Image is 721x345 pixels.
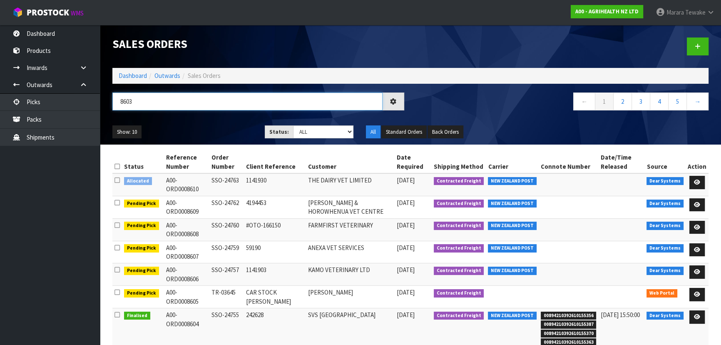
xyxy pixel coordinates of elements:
[124,200,159,208] span: Pending Pick
[488,244,537,252] span: NEW ZEALAND POST
[119,72,147,80] a: Dashboard
[306,263,395,286] td: KAMO VETERINARY LTD
[631,92,650,110] a: 3
[598,151,644,173] th: Date/Time Released
[188,72,221,80] span: Sales Orders
[486,151,539,173] th: Carrier
[397,221,415,229] span: [DATE]
[164,286,210,308] td: A00-ORD0008605
[573,92,595,110] a: ←
[164,263,210,286] td: A00-ORD0008606
[686,151,709,173] th: Action
[395,151,432,173] th: Date Required
[434,200,484,208] span: Contracted Freight
[397,266,415,274] span: [DATE]
[650,92,669,110] a: 4
[488,177,537,185] span: NEW ZEALAND POST
[685,8,706,16] span: Tewake
[209,218,244,241] td: SSO-24760
[541,312,597,320] span: 00894210392610155356
[600,311,639,319] span: [DATE] 15:50:00
[488,222,537,230] span: NEW ZEALAND POST
[646,244,684,252] span: Dear Systems
[417,92,709,113] nav: Page navigation
[164,151,210,173] th: Reference Number
[124,289,159,297] span: Pending Pick
[124,244,159,252] span: Pending Pick
[244,263,306,286] td: 1141903
[164,241,210,263] td: A00-ORD0008607
[428,125,463,139] button: Back Orders
[269,128,289,135] strong: Status:
[541,320,597,329] span: 00894210392610155387
[434,177,484,185] span: Contracted Freight
[595,92,614,110] a: 1
[209,286,244,308] td: TR-03645
[154,72,180,80] a: Outwards
[666,8,684,16] span: Marara
[244,196,306,218] td: 4194453
[124,177,152,185] span: Allocated
[488,267,537,275] span: NEW ZEALAND POST
[306,241,395,263] td: ANEXA VET SERVICES
[646,200,684,208] span: Dear Systems
[164,218,210,241] td: A00-ORD0008608
[646,267,684,275] span: Dear Systems
[164,173,210,196] td: A00-ORD0008610
[124,267,159,275] span: Pending Pick
[571,5,643,18] a: A00 - AGRIHEALTH NZ LTD
[306,286,395,308] td: [PERSON_NAME]
[71,9,84,17] small: WMS
[27,7,69,18] span: ProStock
[244,151,306,173] th: Client Reference
[112,125,142,139] button: Show: 10
[112,92,383,110] input: Search sales orders
[488,200,537,208] span: NEW ZEALAND POST
[12,7,23,17] img: cube-alt.png
[434,312,484,320] span: Contracted Freight
[613,92,632,110] a: 2
[244,241,306,263] td: 59190
[575,8,639,15] strong: A00 - AGRIHEALTH NZ LTD
[644,151,686,173] th: Source
[432,151,486,173] th: Shipping Method
[209,173,244,196] td: SSO-24763
[209,241,244,263] td: SSO-24759
[244,218,306,241] td: #OTO-166150
[434,222,484,230] span: Contracted Freight
[646,177,684,185] span: Dear Systems
[434,267,484,275] span: Contracted Freight
[397,288,415,296] span: [DATE]
[306,196,395,218] td: [PERSON_NAME] & HOROWHENUA VET CENTRE
[209,151,244,173] th: Order Number
[124,222,159,230] span: Pending Pick
[686,92,709,110] a: →
[112,37,404,50] h1: Sales Orders
[397,199,415,207] span: [DATE]
[539,151,599,173] th: Connote Number
[434,244,484,252] span: Contracted Freight
[244,286,306,308] td: CAR STOCK [PERSON_NAME]
[488,312,537,320] span: NEW ZEALAND POST
[646,312,684,320] span: Dear Systems
[164,196,210,218] td: A00-ORD0008609
[306,173,395,196] td: THE DAIRY VET LIMITED
[646,222,684,230] span: Dear Systems
[306,151,395,173] th: Customer
[646,289,677,297] span: Web Portal
[209,263,244,286] td: SSO-24757
[306,218,395,241] td: FARMFIRST VETERINARY
[397,176,415,184] span: [DATE]
[124,312,150,320] span: Finalised
[397,244,415,252] span: [DATE]
[381,125,427,139] button: Standard Orders
[209,196,244,218] td: SSO-24762
[366,125,380,139] button: All
[397,311,415,319] span: [DATE]
[244,173,306,196] td: 1141930
[668,92,687,110] a: 5
[541,330,597,338] span: 00894210392610155370
[434,289,484,297] span: Contracted Freight
[122,151,164,173] th: Status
